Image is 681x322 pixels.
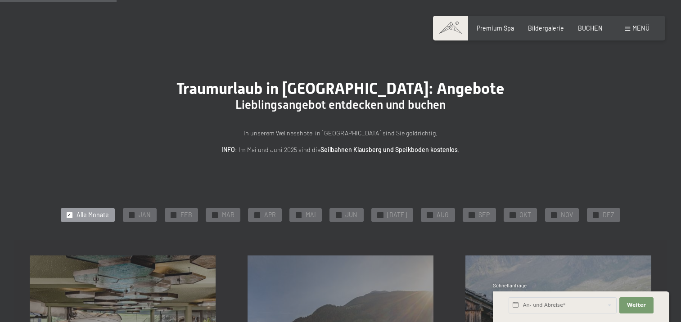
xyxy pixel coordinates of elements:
span: ✓ [255,212,259,218]
span: MAI [306,210,316,219]
span: FEB [180,210,192,219]
span: ✓ [379,212,382,218]
span: ✓ [68,212,71,218]
strong: INFO [221,146,235,153]
span: MAR [222,210,235,219]
span: ✓ [337,212,340,218]
span: ✓ [130,212,133,218]
span: JAN [139,210,151,219]
span: [DATE] [387,210,407,219]
span: SEP [478,210,490,219]
span: APR [264,210,276,219]
span: Menü [632,24,649,32]
span: ✓ [428,212,432,218]
span: ✓ [552,212,556,218]
span: Alle Monate [77,210,109,219]
span: Traumurlaub in [GEOGRAPHIC_DATA]: Angebote [176,79,505,98]
a: Bildergalerie [528,24,564,32]
span: DEZ [603,210,614,219]
span: OKT [519,210,531,219]
span: ✓ [511,212,514,218]
a: BUCHEN [578,24,603,32]
a: Premium Spa [477,24,514,32]
button: Weiter [619,297,654,313]
span: Weiter [627,302,646,309]
span: ✓ [470,212,474,218]
span: ✓ [213,212,216,218]
strong: Seilbahnen Klausberg und Speikboden kostenlos [320,146,458,153]
span: Lieblingsangebot entdecken und buchen [235,98,446,112]
span: JUN [345,210,357,219]
span: ✓ [594,212,598,218]
span: AUG [437,210,449,219]
span: ✓ [297,212,300,218]
p: : Im Mai und Juni 2025 sind die . [143,145,539,155]
span: Schnellanfrage [493,282,527,288]
p: In unserem Wellnesshotel in [GEOGRAPHIC_DATA] sind Sie goldrichtig. [143,128,539,139]
span: NOV [561,210,573,219]
span: ✓ [171,212,175,218]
